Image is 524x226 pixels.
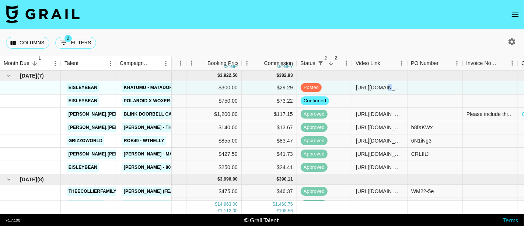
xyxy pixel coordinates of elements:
a: [PERSON_NAME] (feat. [PERSON_NAME]) - [GEOGRAPHIC_DATA] [122,187,272,196]
div: $73.22 [242,95,297,108]
span: ( 8 ) [37,176,44,183]
img: Grail Talent [6,5,80,23]
a: [PERSON_NAME].[PERSON_NAME] [67,123,147,132]
span: 2 [64,35,72,42]
button: Show filters [315,58,326,68]
div: https://www.instagram.com/reel/DN8nkAbjio_/?igsh=dmt3bnlhbWdmbDZo [356,124,404,131]
div: PO Number [411,56,439,71]
span: approved [301,188,328,195]
a: eisleybean [67,96,99,106]
button: Menu [241,58,252,69]
a: grizzoworld [67,136,104,145]
div: Video Link [356,56,380,71]
div: 14,963.00 [217,201,238,208]
button: Menu [175,58,186,69]
div: WM22-5e [411,188,434,195]
div: Talent [61,56,116,71]
div: $902.00 [186,198,242,211]
div: Video Link [352,56,407,71]
div: CRLIItJ [411,150,429,158]
div: 3,922.50 [220,72,238,79]
span: ( 7 ) [37,72,44,79]
a: [PERSON_NAME].[PERSON_NAME] [67,110,147,119]
div: $ [277,72,279,79]
a: Khatumu - matador [122,83,175,92]
div: Campaign (Type) [120,56,150,71]
span: confirmed [301,97,329,105]
a: Russ - Pent Up in a Penthouse [122,200,201,209]
button: Sort [197,58,207,68]
div: v 1.7.100 [6,218,20,223]
button: Menu [341,58,352,69]
span: approved [301,111,328,118]
span: approved [301,137,328,144]
div: $46.37 [242,185,297,198]
div: £ [277,208,279,214]
a: [PERSON_NAME] - Make a Baby [122,150,199,159]
button: Sort [78,58,89,69]
span: 1 [36,55,43,62]
button: Menu [186,58,197,69]
div: money [276,65,293,69]
span: 2 [322,54,329,62]
span: posted [301,84,322,91]
div: Month Due [4,56,29,71]
button: Sort [439,58,449,68]
button: Sort [380,58,391,68]
div: Please include this opportunity ID on the invoice: OPP ID #007434 [467,110,514,118]
div: 6N1iNg3 [411,137,432,144]
a: eisleybean [67,163,99,172]
div: 108.56 [279,208,293,214]
button: Sort [29,58,40,69]
button: Select columns [6,37,49,49]
a: [PERSON_NAME] - The Twist (65th Anniversary) [122,123,241,132]
span: approved [301,164,328,171]
div: 3,996.00 [220,176,238,182]
div: Invoice Notes [462,56,518,71]
div: PO Number [407,56,462,71]
div: $ [277,176,279,182]
button: Show filters [55,37,96,49]
div: 1,460.76 [275,201,293,208]
span: 2 [332,54,340,62]
button: Menu [105,58,116,69]
button: Menu [396,58,407,69]
a: grizzoworld [67,200,104,209]
a: Polaroid X Woxer Campaign [122,96,198,106]
div: Campaign (Type) [116,56,171,71]
span: [DATE] [20,176,37,183]
div: https://www.instagram.com/reel/DNq5GOdI4C4/?igsh=MXdtODNibmhvMWhlbw%3D%3D [356,201,404,208]
a: [PERSON_NAME].[PERSON_NAME] [67,150,147,159]
button: Sort [254,58,264,68]
div: b8iXKWx [411,124,433,131]
div: $300.00 [186,81,242,95]
div: Commission [264,56,293,71]
button: hide children [4,71,14,81]
div: $41.73 [242,148,297,161]
div: $24.41 [242,161,297,174]
div: $117.15 [242,108,297,121]
a: Blink Doorbell Campaign [122,110,191,119]
div: money [224,65,240,69]
div: $750.00 [186,95,242,108]
div: Talent [64,56,78,71]
div: $83.47 [242,134,297,148]
div: $427.50 [186,148,242,161]
button: Menu [451,58,462,69]
span: [DATE] [20,72,37,79]
div: $475.00 [186,185,242,198]
div: Status [300,56,315,71]
div: https://www.tiktok.com/@matthewdeloch/video/7546736279367453966 [356,110,404,118]
button: Menu [507,58,518,69]
div: Status [297,56,352,71]
a: [PERSON_NAME] - 808 HYMN [122,163,190,172]
div: $855.00 [186,134,242,148]
div: 3SXxPU2 [411,201,434,208]
button: open drawer [508,7,523,22]
div: 382.93 [279,72,293,79]
div: 390.11 [279,176,293,182]
div: $88.06 [242,198,297,211]
div: $ [273,201,275,208]
div: Booking Price [207,56,240,71]
div: $140.00 [186,121,242,134]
